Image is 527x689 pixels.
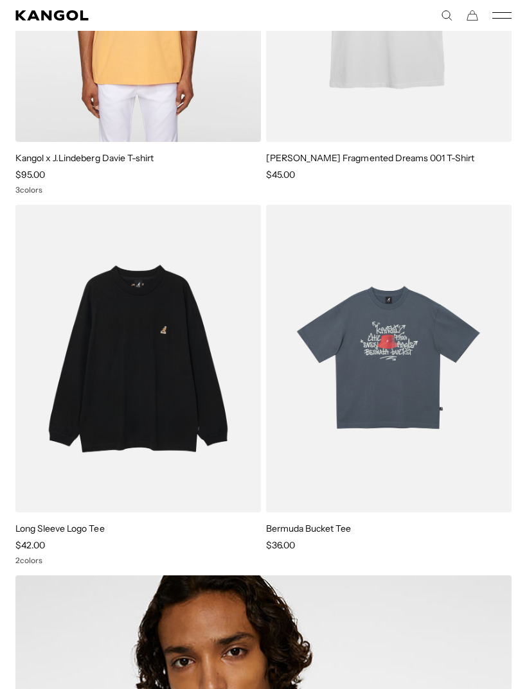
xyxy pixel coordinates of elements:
[15,556,261,565] div: 2 colors
[15,152,154,164] a: Kangol x J.Lindeberg Davie T-shirt
[15,10,263,21] a: Kangol
[15,523,105,534] a: Long Sleeve Logo Tee
[266,169,295,180] span: $45.00
[266,152,474,164] a: [PERSON_NAME] Fragmented Dreams 001 T-Shirt
[15,539,45,551] span: $42.00
[266,539,295,551] span: $36.00
[15,186,261,195] div: 3 colors
[15,169,45,180] span: $95.00
[15,205,261,513] img: Long Sleeve Logo Tee
[467,10,478,21] button: Cart
[266,205,512,513] img: Bermuda Bucket Tee
[266,523,352,534] a: Bermuda Bucket Tee
[492,10,512,21] button: Mobile Menu
[441,10,452,21] summary: Search here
